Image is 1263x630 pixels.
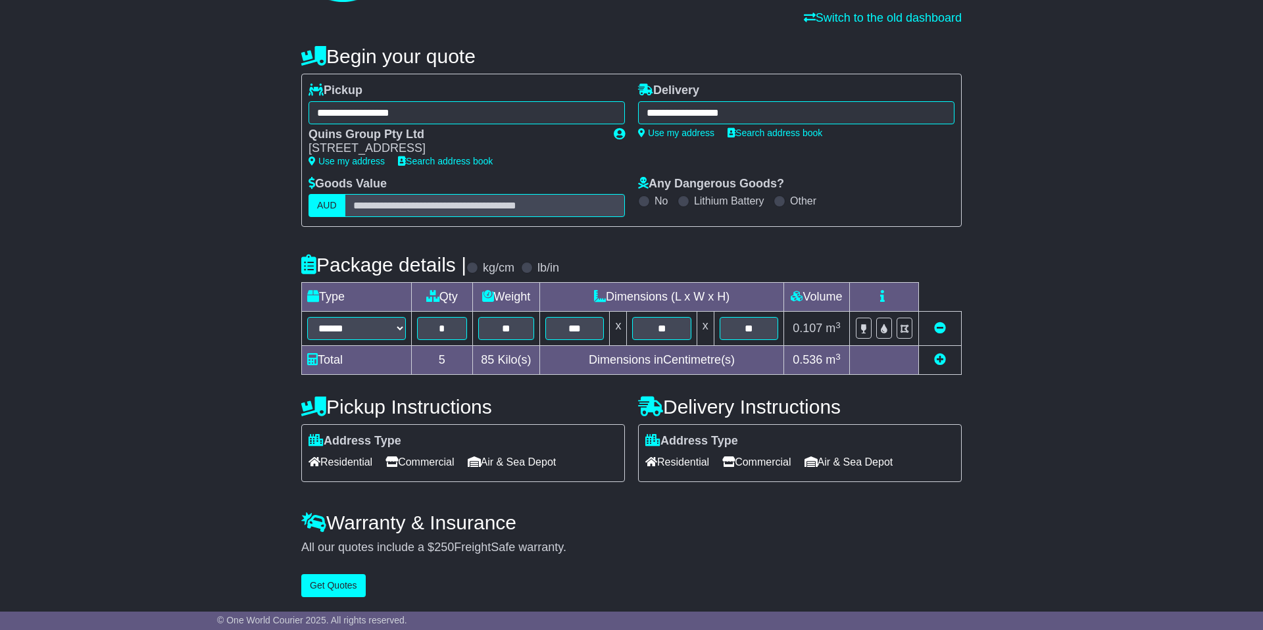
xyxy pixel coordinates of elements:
td: Type [302,283,412,312]
sup: 3 [835,352,841,362]
label: AUD [309,194,345,217]
td: 5 [412,346,473,375]
a: Add new item [934,353,946,366]
a: Remove this item [934,322,946,335]
span: 0.107 [793,322,822,335]
span: Commercial [722,452,791,472]
span: m [826,353,841,366]
a: Switch to the old dashboard [804,11,962,24]
td: Total [302,346,412,375]
label: No [655,195,668,207]
h4: Package details | [301,254,466,276]
label: lb/in [537,261,559,276]
td: Weight [472,283,540,312]
label: kg/cm [483,261,514,276]
div: Quins Group Pty Ltd [309,128,601,142]
span: Residential [645,452,709,472]
span: 85 [481,353,494,366]
td: x [610,312,627,346]
h4: Begin your quote [301,45,962,67]
a: Use my address [638,128,714,138]
span: Commercial [385,452,454,472]
span: m [826,322,841,335]
label: Any Dangerous Goods? [638,177,784,191]
label: Address Type [645,434,738,448]
h4: Pickup Instructions [301,396,625,418]
a: Search address book [728,128,822,138]
span: Residential [309,452,372,472]
label: Pickup [309,84,362,98]
td: Dimensions in Centimetre(s) [540,346,784,375]
label: Lithium Battery [694,195,764,207]
td: Dimensions (L x W x H) [540,283,784,312]
label: Address Type [309,434,401,448]
span: 0.536 [793,353,822,366]
td: Qty [412,283,473,312]
h4: Warranty & Insurance [301,512,962,533]
div: [STREET_ADDRESS] [309,141,601,156]
td: Volume [783,283,849,312]
a: Search address book [398,156,493,166]
span: Air & Sea Depot [805,452,893,472]
button: Get Quotes [301,574,366,597]
span: Air & Sea Depot [468,452,557,472]
span: 250 [434,541,454,554]
span: © One World Courier 2025. All rights reserved. [217,615,407,625]
h4: Delivery Instructions [638,396,962,418]
td: Kilo(s) [472,346,540,375]
label: Goods Value [309,177,387,191]
td: x [697,312,714,346]
a: Use my address [309,156,385,166]
div: All our quotes include a $ FreightSafe warranty. [301,541,962,555]
label: Other [790,195,816,207]
sup: 3 [835,320,841,330]
label: Delivery [638,84,699,98]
